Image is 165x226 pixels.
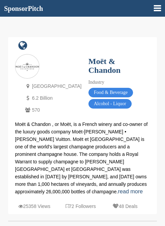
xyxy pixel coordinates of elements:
[15,120,150,195] div: Moët & Chandon , or Moët, is a French winery and co-owner of the luxury goods company Moët-[PERSO...
[23,94,82,102] p: 6.2 Billion
[66,202,96,211] p: 72 Followers
[18,202,50,211] p: 25358 Views
[118,189,143,194] a: read more
[88,88,133,97] span: Food & Beverage
[18,41,27,51] a: company link
[4,5,43,12] a: SponsorPitch
[23,106,82,114] p: 570
[88,57,121,75] a: Moët & Chandon
[23,82,82,91] p: [GEOGRAPHIC_DATA]
[88,79,150,86] div: Industry
[88,99,132,109] span: Alcohol - Liquor
[15,62,39,71] img: Sponsorpitch & Moët & Chandon
[113,202,137,211] p: 48 Deals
